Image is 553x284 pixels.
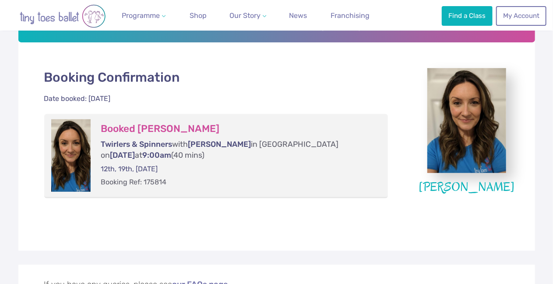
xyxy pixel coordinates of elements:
img: photo-2024-02-25-19-42-31.jpg [427,68,506,173]
a: Shop [186,7,210,24]
span: Shop [190,11,207,20]
div: Date booked: [DATE] [44,94,111,104]
a: Programme [118,7,169,24]
a: My Account [496,6,546,25]
p: with in [GEOGRAPHIC_DATA] on at (40 mins) [101,139,371,160]
span: [PERSON_NAME] [188,140,251,149]
a: Our Story [226,7,270,24]
a: Franchising [327,7,373,24]
p: Booking Ref: 175814 [101,177,371,187]
span: Twirlers & Spinners [101,140,173,149]
span: 9:00am [143,151,172,159]
span: News [289,11,307,20]
figcaption: [PERSON_NAME] [414,178,519,196]
p: 12th, 19th, [DATE] [101,164,371,174]
h3: Booked [PERSON_NAME] [101,123,371,135]
a: News [285,7,310,24]
img: tiny toes ballet [10,4,115,28]
span: Franchising [331,11,370,20]
span: [DATE] [110,151,135,159]
span: Programme [122,11,160,20]
a: Find a Class [442,6,493,25]
p: Booking Confirmation [44,68,388,86]
span: Our Story [229,11,261,20]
